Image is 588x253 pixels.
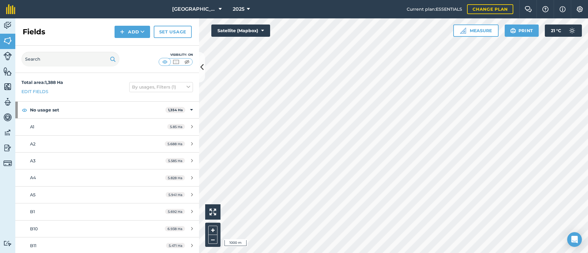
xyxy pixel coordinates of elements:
[208,226,217,235] button: +
[15,187,199,203] a: A55.941 Ha
[545,25,582,37] button: 21 °C
[467,4,513,14] a: Change plan
[525,6,532,12] img: Two speech bubbles overlapping with the left bubble in the forefront
[166,192,185,197] span: 5.941 Ha
[23,27,45,37] h2: Fields
[6,4,15,14] img: fieldmargin Logo
[165,141,185,146] span: 5.688 Ha
[129,82,193,92] button: By usages, Filters (1)
[15,102,199,118] div: No usage set1,354 Ha
[15,203,199,220] a: B15.692 Ha
[407,6,462,13] span: Current plan : ESSENTIALS
[3,97,12,107] img: svg+xml;base64,PD94bWwgdmVyc2lvbj0iMS4wIiBlbmNvZGluZz0idXRmLTgiPz4KPCEtLSBHZW5lcmF0b3I6IEFkb2JlIE...
[165,209,185,214] span: 5.692 Ha
[566,25,578,37] img: svg+xml;base64,PD94bWwgdmVyc2lvbj0iMS4wIiBlbmNvZGluZz0idXRmLTgiPz4KPCEtLSBHZW5lcmF0b3I6IEFkb2JlIE...
[172,6,216,13] span: [GEOGRAPHIC_DATA] Farming
[161,59,169,65] img: svg+xml;base64,PHN2ZyB4bWxucz0iaHR0cDovL3d3dy53My5vcmcvMjAwMC9zdmciIHdpZHRoPSI1MCIgaGVpZ2h0PSI0MC...
[233,6,244,13] span: 2025
[21,80,63,85] strong: Total area : 1,388 Ha
[21,88,48,95] a: Edit fields
[172,59,180,65] img: svg+xml;base64,PHN2ZyB4bWxucz0iaHR0cDovL3d3dy53My5vcmcvMjAwMC9zdmciIHdpZHRoPSI1MCIgaGVpZ2h0PSI0MC...
[3,36,12,45] img: svg+xml;base64,PHN2ZyB4bWxucz0iaHR0cDovL3d3dy53My5vcmcvMjAwMC9zdmciIHdpZHRoPSI1NiIgaGVpZ2h0PSI2MC...
[15,169,199,186] a: A45.828 Ha
[567,232,582,247] div: Open Intercom Messenger
[3,143,12,153] img: svg+xml;base64,PD94bWwgdmVyc2lvbj0iMS4wIiBlbmNvZGluZz0idXRmLTgiPz4KPCEtLSBHZW5lcmF0b3I6IEFkb2JlIE...
[15,136,199,152] a: A25.688 Ha
[211,25,270,37] button: Satellite (Mapbox)
[30,158,36,164] span: A3
[165,175,185,180] span: 5.828 Ha
[15,119,199,135] a: A15.85 Ha
[165,226,185,231] span: 6.938 Ha
[3,128,12,137] img: svg+xml;base64,PD94bWwgdmVyc2lvbj0iMS4wIiBlbmNvZGluZz0idXRmLTgiPz4KPCEtLSBHZW5lcmF0b3I6IEFkb2JlIE...
[168,108,183,112] strong: 1,354 Ha
[209,209,216,215] img: Four arrows, one pointing top left, one top right, one bottom right and the last bottom left
[30,141,36,147] span: A2
[542,6,549,12] img: A question mark icon
[15,153,199,169] a: A35.585 Ha
[3,52,12,60] img: svg+xml;base64,PD94bWwgdmVyc2lvbj0iMS4wIiBlbmNvZGluZz0idXRmLTgiPz4KPCEtLSBHZW5lcmF0b3I6IEFkb2JlIE...
[505,25,539,37] button: Print
[30,192,36,198] span: A5
[166,243,185,248] span: 5.471 Ha
[165,158,185,163] span: 5.585 Ha
[115,26,150,38] button: Add
[3,159,12,168] img: svg+xml;base64,PD94bWwgdmVyc2lvbj0iMS4wIiBlbmNvZGluZz0idXRmLTgiPz4KPCEtLSBHZW5lcmF0b3I6IEFkb2JlIE...
[30,226,38,232] span: B10
[120,28,124,36] img: svg+xml;base64,PHN2ZyB4bWxucz0iaHR0cDovL3d3dy53My5vcmcvMjAwMC9zdmciIHdpZHRoPSIxNCIgaGVpZ2h0PSIyNC...
[551,25,561,37] span: 21 ° C
[3,21,12,30] img: svg+xml;base64,PD94bWwgdmVyc2lvbj0iMS4wIiBlbmNvZGluZz0idXRmLTgiPz4KPCEtLSBHZW5lcmF0b3I6IEFkb2JlIE...
[576,6,583,12] img: A cog icon
[510,27,516,34] img: svg+xml;base64,PHN2ZyB4bWxucz0iaHR0cDovL3d3dy53My5vcmcvMjAwMC9zdmciIHdpZHRoPSIxOSIgaGVpZ2h0PSIyNC...
[167,124,185,129] span: 5.85 Ha
[460,28,466,34] img: Ruler icon
[453,25,499,37] button: Measure
[3,113,12,122] img: svg+xml;base64,PD94bWwgdmVyc2lvbj0iMS4wIiBlbmNvZGluZz0idXRmLTgiPz4KPCEtLSBHZW5lcmF0b3I6IEFkb2JlIE...
[3,240,12,246] img: svg+xml;base64,PD94bWwgdmVyc2lvbj0iMS4wIiBlbmNvZGluZz0idXRmLTgiPz4KPCEtLSBHZW5lcmF0b3I6IEFkb2JlIE...
[21,52,119,66] input: Search
[560,6,566,13] img: svg+xml;base64,PHN2ZyB4bWxucz0iaHR0cDovL3d3dy53My5vcmcvMjAwMC9zdmciIHdpZHRoPSIxNyIgaGVpZ2h0PSIxNy...
[110,55,116,63] img: svg+xml;base64,PHN2ZyB4bWxucz0iaHR0cDovL3d3dy53My5vcmcvMjAwMC9zdmciIHdpZHRoPSIxOSIgaGVpZ2h0PSIyNC...
[30,175,36,180] span: A4
[3,67,12,76] img: svg+xml;base64,PHN2ZyB4bWxucz0iaHR0cDovL3d3dy53My5vcmcvMjAwMC9zdmciIHdpZHRoPSI1NiIgaGVpZ2h0PSI2MC...
[15,221,199,237] a: B106.938 Ha
[30,124,34,130] span: A1
[3,82,12,91] img: svg+xml;base64,PHN2ZyB4bWxucz0iaHR0cDovL3d3dy53My5vcmcvMjAwMC9zdmciIHdpZHRoPSI1NiIgaGVpZ2h0PSI2MC...
[159,52,193,57] div: Visibility: On
[22,106,27,114] img: svg+xml;base64,PHN2ZyB4bWxucz0iaHR0cDovL3d3dy53My5vcmcvMjAwMC9zdmciIHdpZHRoPSIxOCIgaGVpZ2h0PSIyNC...
[183,59,191,65] img: svg+xml;base64,PHN2ZyB4bWxucz0iaHR0cDovL3d3dy53My5vcmcvMjAwMC9zdmciIHdpZHRoPSI1MCIgaGVpZ2h0PSI0MC...
[154,26,192,38] a: Set usage
[30,243,36,248] span: B11
[30,209,35,214] span: B1
[208,235,217,244] button: –
[30,102,165,118] strong: No usage set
